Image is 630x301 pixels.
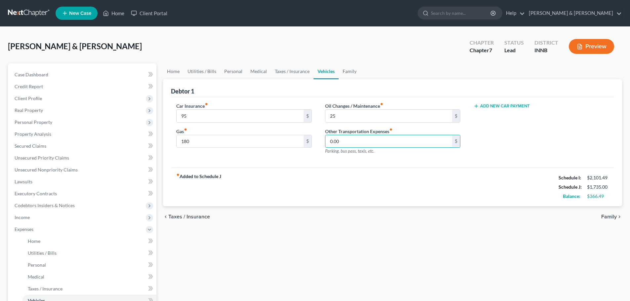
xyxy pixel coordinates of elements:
[15,143,46,149] span: Secured Claims
[601,214,617,219] span: Family
[184,128,187,131] i: fiber_manual_record
[15,214,30,220] span: Income
[15,95,42,101] span: Client Profile
[28,238,40,244] span: Home
[177,110,303,122] input: --
[504,39,524,47] div: Status
[128,7,171,19] a: Client Portal
[163,214,168,219] i: chevron_left
[9,188,156,200] a: Executory Contracts
[184,63,220,79] a: Utilities / Bills
[15,131,51,137] span: Property Analysis
[176,173,180,176] i: fiber_manual_record
[380,102,383,106] i: fiber_manual_record
[587,174,609,181] div: $2,101.49
[9,140,156,152] a: Secured Claims
[563,193,580,199] strong: Balance:
[470,39,494,47] div: Chapter
[617,214,622,219] i: chevron_right
[176,173,221,201] strong: Added to Schedule J
[15,107,43,113] span: Real Property
[246,63,271,79] a: Medical
[9,69,156,81] a: Case Dashboard
[22,271,156,283] a: Medical
[271,63,314,79] a: Taxes / Insurance
[587,184,609,190] div: $1,735.00
[389,128,393,131] i: fiber_manual_record
[9,128,156,140] a: Property Analysis
[69,11,91,16] span: New Case
[15,179,32,184] span: Lawsuits
[504,47,524,54] div: Lead
[431,7,491,19] input: Search by name...
[15,203,75,208] span: Codebtors Insiders & Notices
[325,148,374,154] span: Parking, bus pass, taxis, etc.
[15,191,57,196] span: Executory Contracts
[100,7,128,19] a: Home
[9,164,156,176] a: Unsecured Nonpriority Claims
[22,235,156,247] a: Home
[587,193,609,200] div: $366.49
[22,259,156,271] a: Personal
[176,128,187,135] label: Gas
[325,102,383,109] label: Oil Changes / Maintenance
[28,262,46,268] span: Personal
[28,250,57,256] span: Utilities / Bills
[608,279,623,294] iframe: Intercom live chat
[171,87,194,95] div: Debtor 1
[525,7,622,19] a: [PERSON_NAME] & [PERSON_NAME]
[452,135,460,148] div: $
[168,214,210,219] span: Taxes / Insurance
[220,63,246,79] a: Personal
[9,152,156,164] a: Unsecured Priority Claims
[163,63,184,79] a: Home
[489,47,492,53] span: 7
[9,81,156,93] a: Credit Report
[22,247,156,259] a: Utilities / Bills
[205,102,208,106] i: fiber_manual_record
[325,128,393,135] label: Other Transportation Expenses
[9,176,156,188] a: Lawsuits
[601,214,622,219] button: Family chevron_right
[474,103,530,109] button: Add New Car Payment
[304,135,312,148] div: $
[15,226,33,232] span: Expenses
[470,47,494,54] div: Chapter
[15,72,48,77] span: Case Dashboard
[569,39,614,54] button: Preview
[15,155,69,161] span: Unsecured Priority Claims
[314,63,339,79] a: Vehicles
[15,167,78,172] span: Unsecured Nonpriority Claims
[163,214,210,219] button: chevron_left Taxes / Insurance
[22,283,156,295] a: Taxes / Insurance
[177,135,303,148] input: --
[503,7,525,19] a: Help
[325,135,452,148] input: --
[304,110,312,122] div: $
[28,274,44,280] span: Medical
[559,175,581,180] strong: Schedule I:
[339,63,360,79] a: Family
[8,41,142,51] span: [PERSON_NAME] & [PERSON_NAME]
[534,39,558,47] div: District
[15,119,52,125] span: Personal Property
[15,84,43,89] span: Credit Report
[325,110,452,122] input: --
[452,110,460,122] div: $
[559,184,582,190] strong: Schedule J:
[28,286,63,291] span: Taxes / Insurance
[534,47,558,54] div: INNB
[176,102,208,109] label: Car Insurance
